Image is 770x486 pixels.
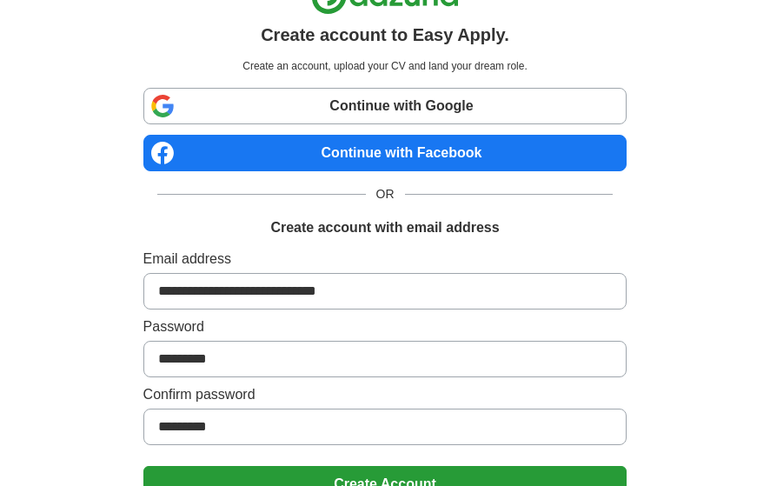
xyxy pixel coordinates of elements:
[143,316,627,337] label: Password
[261,22,509,48] h1: Create account to Easy Apply.
[143,135,627,171] a: Continue with Facebook
[366,185,405,203] span: OR
[147,58,624,74] p: Create an account, upload your CV and land your dream role.
[143,88,627,124] a: Continue with Google
[143,249,627,270] label: Email address
[143,384,627,405] label: Confirm password
[270,217,499,238] h1: Create account with email address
